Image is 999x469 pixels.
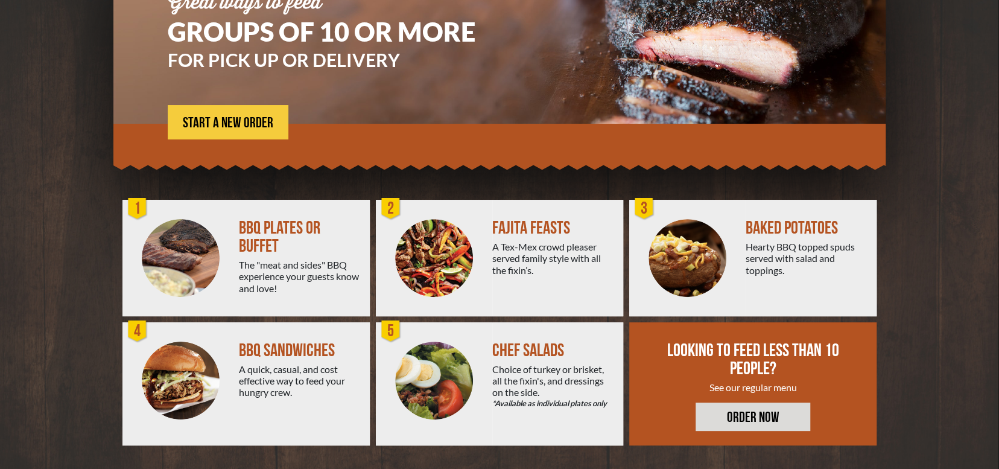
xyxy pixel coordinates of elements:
div: 1 [125,197,150,221]
h1: GROUPS OF 10 OR MORE [168,19,512,45]
div: 3 [632,197,656,221]
div: BBQ PLATES OR BUFFET [239,219,360,255]
div: Hearty BBQ topped spuds served with salad and toppings. [746,241,867,276]
div: 5 [379,319,403,343]
img: Salad-Circle.png [395,342,473,420]
div: 4 [125,319,150,343]
div: A quick, casual, and cost effective way to feed your hungry crew. [239,363,360,398]
img: PEJ-BBQ-Buffet.png [142,219,220,297]
em: *Available as individual plates only [492,398,614,409]
img: PEJ-Baked-Potato.png [649,219,726,297]
div: CHEF SALADS [492,342,614,360]
div: See our regular menu [665,381,841,393]
div: Choice of turkey or brisket, all the fixin's, and dressings on the side. [492,363,614,410]
img: PEJ-BBQ-Sandwich.png [142,342,220,420]
div: BBQ SANDWICHES [239,342,360,360]
div: 2 [379,197,403,221]
a: START A NEW ORDER [168,105,288,139]
div: BAKED POTATOES [746,219,867,237]
span: START A NEW ORDER [183,116,273,130]
div: The "meat and sides" BBQ experience your guests know and love! [239,259,360,294]
a: ORDER NOW [696,403,810,431]
h3: FOR PICK UP OR DELIVERY [168,51,512,69]
img: PEJ-Fajitas.png [395,219,473,297]
div: LOOKING TO FEED LESS THAN 10 PEOPLE? [665,342,841,378]
div: FAJITA FEASTS [492,219,614,237]
div: A Tex-Mex crowd pleaser served family style with all the fixin’s. [492,241,614,276]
